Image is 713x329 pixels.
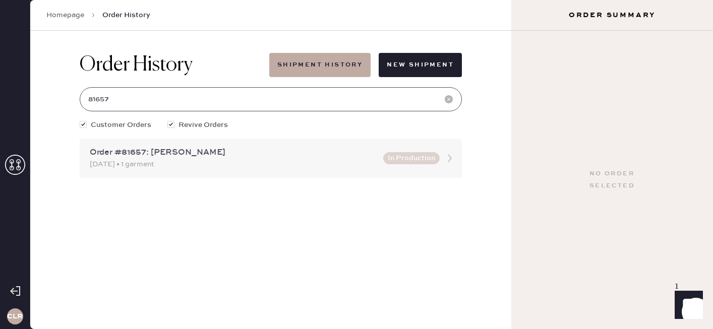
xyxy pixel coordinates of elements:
button: In Production [383,152,440,164]
div: [DATE] • 1 garment [90,159,377,170]
td: 1 [642,177,679,190]
th: QTY [642,164,679,177]
td: 928821 [32,177,91,190]
iframe: To enrich screen reader interactions, please activate Accessibility in Grammarly extension settings [665,284,708,327]
div: Order #81657: [PERSON_NAME] [90,147,377,159]
th: Description [91,164,641,177]
h3: Order Summary [511,10,713,20]
button: New Shipment [379,53,462,77]
td: Basic Sleeved Dress - Reformation - Maven Dress Fior Di Latte - Size: 10 [91,177,641,190]
a: Homepage [46,10,84,20]
span: Order History [102,10,150,20]
h1: Order History [80,53,193,77]
div: No order selected [589,168,635,192]
div: Packing list [32,61,679,73]
div: Customer information [32,100,679,112]
input: Search by order number, customer name, email or phone number [80,87,462,111]
span: Customer Orders [91,119,151,130]
th: ID [32,164,91,177]
span: Revive Orders [179,119,228,130]
div: Order # 82119 [32,73,679,85]
div: # 88820 [PERSON_NAME] [PERSON_NAME] [EMAIL_ADDRESS][DOMAIN_NAME] [32,112,679,149]
h3: CLR [7,313,23,320]
button: Shipment History [269,53,371,77]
